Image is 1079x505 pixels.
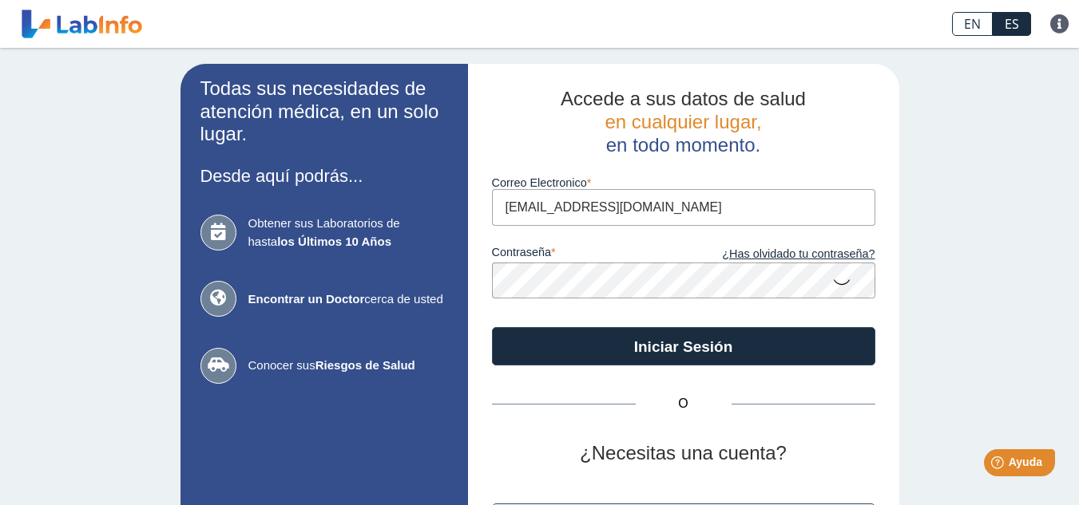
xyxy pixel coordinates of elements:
a: ES [993,12,1031,36]
span: cerca de usted [248,290,448,309]
h3: Desde aquí podrás... [200,166,448,186]
a: EN [952,12,993,36]
h2: ¿Necesitas una cuenta? [492,442,875,465]
span: Conocer sus [248,357,448,375]
span: Obtener sus Laboratorios de hasta [248,215,448,251]
span: en todo momento. [606,134,760,156]
span: O [636,394,732,413]
a: ¿Has olvidado tu contraseña? [684,246,875,263]
label: Correo Electronico [492,176,875,189]
b: Encontrar un Doctor [248,292,365,306]
b: los Últimos 10 Años [277,235,391,248]
span: Accede a sus datos de salud [561,88,806,109]
b: Riesgos de Salud [315,358,415,372]
button: Iniciar Sesión [492,327,875,365]
span: en cualquier lugar, [605,111,761,132]
label: contraseña [492,246,684,263]
iframe: Help widget launcher [937,443,1061,487]
h2: Todas sus necesidades de atención médica, en un solo lugar. [200,77,448,146]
